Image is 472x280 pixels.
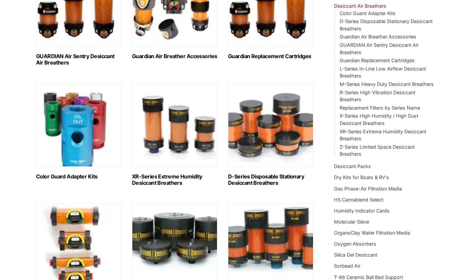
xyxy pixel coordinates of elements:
a: D-Series Disposable Stationary Desiccant Breathers [340,18,433,31]
h2: GUARDIAN Air Sentry Desiccant Air Breathers [36,53,121,66]
a: X-Series High Humidity / High Dust Desiccant Breathers [340,113,418,126]
a: R-Series High Vibration Desiccant Breathers [340,90,415,103]
a: Sorbead Air [334,263,360,269]
h2: XR-Series Extreme Humidity Desiccant Breathers [132,173,217,186]
a: Dry Kits for Boats & RV's [334,174,389,180]
a: Visit product category XR-Series Extreme Humidity Desiccant Breathers [132,83,217,186]
a: GUARDIAN Air Sentry Desiccant Air Breathers [340,42,419,55]
a: Replacement Filters by Series Name [340,105,420,111]
a: Visit product category Color Guard Adapter Kits [36,83,121,180]
a: L-Series In-Line Low Airflow Desiccant Breathers [340,66,426,79]
a: Silica Gel Desiccant [334,252,377,258]
a: Guardian Air Breather Accessories [340,34,416,39]
a: Molecular Sieve [334,219,369,225]
h2: Color Guard Adapter Kits [36,173,121,180]
a: Gas Phase-Air Filtration Media [334,186,402,191]
a: Guardian Replacement Cartridges [340,57,415,63]
h2: Guardian Air Breather Accessories [132,53,217,59]
a: HS Cannablend Select [334,197,383,202]
a: Desiccant Air Breathers [334,3,386,9]
img: Color Guard Adapter Kits [36,83,121,167]
a: T-86 Ceramic Ball Bed Support [334,274,403,280]
a: Z-Series Limited Space Desiccant Breathers [340,144,415,157]
img: XR-Series Extreme Humidity Desiccant Breathers [132,83,217,167]
h2: D-Series Disposable Stationary Desiccant Breathers [228,173,313,186]
a: OrganoClay Water Filtration Media [334,230,410,236]
a: XR-Series Extreme Humidity Desiccant Breathers [340,129,426,142]
a: Desiccant Packs [334,163,371,169]
a: M-Series Heavy Duty Desiccant Breathers [340,81,434,87]
a: Color Guard Adapter Kits [340,10,396,16]
a: Humidity Indicator Cards [334,208,390,214]
h2: Guardian Replacement Cartridges [228,53,313,59]
a: Oxygen Absorbers [334,241,376,247]
img: D-Series Disposable Stationary Desiccant Breathers [228,83,313,167]
a: Visit product category D-Series Disposable Stationary Desiccant Breathers [228,83,313,186]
